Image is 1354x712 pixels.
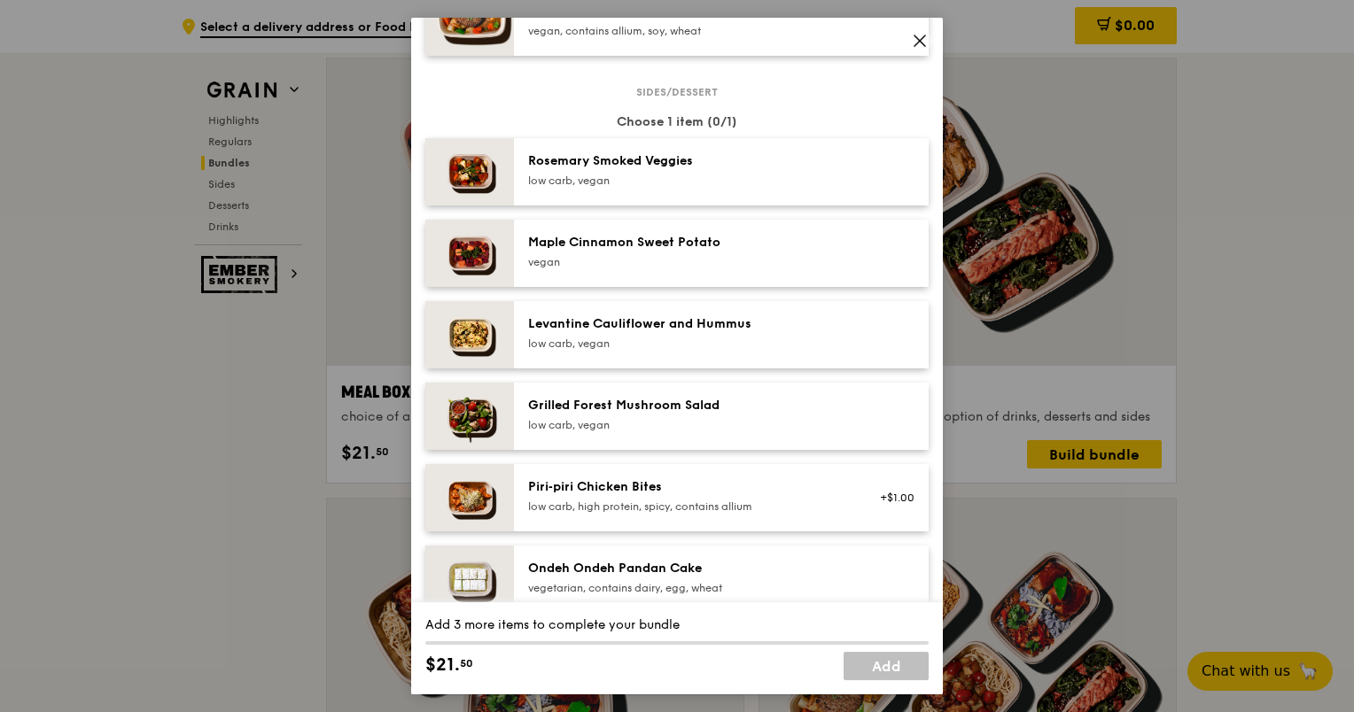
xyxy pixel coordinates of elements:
div: Choose 1 item (0/1) [425,113,929,131]
a: Add [844,652,929,680]
img: daily_normal_Levantine_Cauliflower_and_Hummus__Horizontal_.jpg [425,301,514,368]
div: vegan [528,255,846,269]
div: Maple Cinnamon Sweet Potato [528,234,846,252]
div: low carb, vegan [528,174,846,188]
div: Add 3 more items to complete your bundle [425,616,929,634]
div: +$1.00 [868,491,914,505]
img: daily_normal_Piri-Piri-Chicken-Bites-HORZ.jpg [425,464,514,531]
div: Grilled Forest Mushroom Salad [528,397,846,414]
div: Piri‑piri Chicken Bites [528,478,846,496]
span: $21. [425,652,460,678]
div: low carb, high protein, spicy, contains allium [528,499,846,514]
div: vegetarian, contains dairy, egg, wheat [528,581,846,595]
div: Levantine Cauliflower and Hummus [528,315,846,333]
img: daily_normal_Ondeh_Ondeh_Pandan_Cake-HORZ.jpg [425,546,514,613]
div: low carb, vegan [528,418,846,432]
img: daily_normal_Maple_Cinnamon_Sweet_Potato__Horizontal_.jpg [425,220,514,287]
div: Ondeh Ondeh Pandan Cake [528,560,846,577]
div: vegan, contains allium, soy, wheat [528,24,846,38]
div: Rosemary Smoked Veggies [528,152,846,170]
img: daily_normal_Thyme-Rosemary-Zucchini-HORZ.jpg [425,138,514,205]
div: low carb, vegan [528,337,846,351]
div: +$6.50 [868,6,914,20]
img: daily_normal_Grilled-Forest-Mushroom-Salad-HORZ.jpg [425,383,514,450]
span: 50 [460,656,473,670]
span: Sides/dessert [629,85,725,99]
